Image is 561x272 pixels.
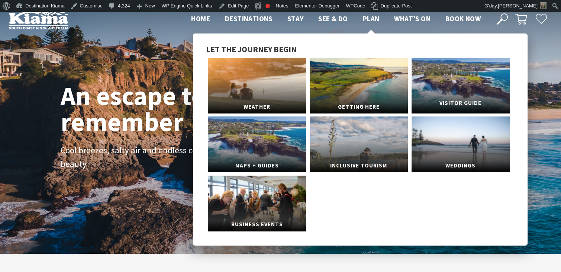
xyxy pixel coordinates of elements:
img: Theresa-Mullan-1-30x30.png [540,2,547,9]
span: Home [191,14,210,23]
span: Business Events [208,218,306,231]
img: Kiama Logo [9,9,68,29]
span: Book now [445,14,481,23]
span: Visitor Guide [412,96,510,110]
h1: An escape to remember [61,83,265,135]
nav: Main Menu [184,13,488,25]
span: Weather [208,100,306,114]
span: Let the journey begin [206,44,297,54]
span: What’s On [394,14,431,23]
span: Weddings [412,159,510,173]
div: Focus keyphrase not set [265,4,270,8]
span: Plan [363,14,380,23]
span: Maps + Guides [208,159,306,173]
span: Stay [287,14,304,23]
span: [PERSON_NAME] [498,3,538,9]
span: Destinations [225,14,273,23]
p: Cool breezes, salty air and endless coastal beauty [61,144,228,171]
span: See & Do [318,14,348,23]
span: Inclusive Tourism [310,159,408,173]
span: Getting Here [310,100,408,114]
